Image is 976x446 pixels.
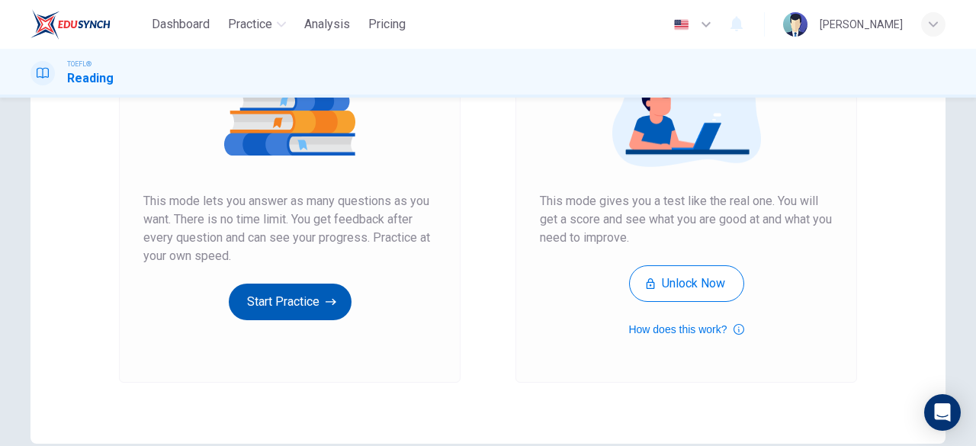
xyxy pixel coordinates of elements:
[368,15,406,34] span: Pricing
[146,11,216,38] button: Dashboard
[152,15,210,34] span: Dashboard
[362,11,412,38] button: Pricing
[229,284,352,320] button: Start Practice
[143,192,436,265] span: This mode lets you answer as many questions as you want. There is no time limit. You get feedback...
[820,15,903,34] div: [PERSON_NAME]
[540,192,833,247] span: This mode gives you a test like the real one. You will get a score and see what you are good at a...
[67,69,114,88] h1: Reading
[629,265,744,302] button: Unlock Now
[222,11,292,38] button: Practice
[67,59,91,69] span: TOEFL®
[672,19,691,30] img: en
[783,12,807,37] img: Profile picture
[628,320,743,339] button: How does this work?
[30,9,111,40] img: EduSynch logo
[924,394,961,431] div: Open Intercom Messenger
[228,15,272,34] span: Practice
[298,11,356,38] button: Analysis
[304,15,350,34] span: Analysis
[30,9,146,40] a: EduSynch logo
